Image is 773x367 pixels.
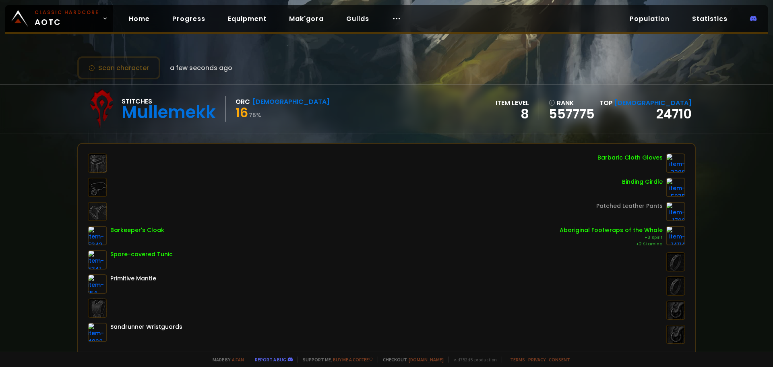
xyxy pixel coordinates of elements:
[170,63,232,73] span: a few seconds ago
[77,56,160,79] button: Scan character
[110,250,173,259] div: Spore-covered Tunic
[666,226,685,245] img: item-14114
[378,357,444,363] span: Checkout
[122,96,216,106] div: Stitches
[110,274,156,283] div: Primitive Mantle
[496,98,529,108] div: item level
[333,357,373,363] a: Buy me a coffee
[88,274,107,294] img: item-154
[35,9,99,16] small: Classic Hardcore
[599,98,692,108] div: Top
[232,357,244,363] a: a fan
[110,226,164,234] div: Barkeeper's Cloak
[298,357,373,363] span: Support me,
[221,10,273,27] a: Equipment
[623,10,676,27] a: Population
[656,105,692,123] a: 24710
[528,357,546,363] a: Privacy
[449,357,497,363] span: v. d752d5 - production
[549,108,595,120] a: 557775
[88,226,107,245] img: item-5343
[122,106,216,118] div: Mullemekk
[283,10,330,27] a: Mak'gora
[666,153,685,173] img: item-3308
[166,10,212,27] a: Progress
[88,250,107,270] img: item-5341
[208,357,244,363] span: Made by
[5,5,113,32] a: Classic HardcoreAOTC
[252,97,330,107] div: [DEMOGRAPHIC_DATA]
[236,104,248,122] span: 16
[496,108,529,120] div: 8
[88,323,107,342] img: item-4928
[409,357,444,363] a: [DOMAIN_NAME]
[666,202,685,221] img: item-1792
[249,111,261,119] small: 75 %
[560,226,663,234] div: Aboriginal Footwraps of the Whale
[340,10,376,27] a: Guilds
[110,323,182,331] div: Sandrunner Wristguards
[560,241,663,247] div: +2 Stamina
[236,97,250,107] div: Orc
[549,357,570,363] a: Consent
[35,9,99,28] span: AOTC
[560,234,663,241] div: +3 Spirit
[597,153,663,162] div: Barbaric Cloth Gloves
[596,202,663,210] div: Patched Leather Pants
[122,10,156,27] a: Home
[622,178,663,186] div: Binding Girdle
[686,10,734,27] a: Statistics
[549,98,595,108] div: rank
[614,98,692,108] span: [DEMOGRAPHIC_DATA]
[666,178,685,197] img: item-5275
[510,357,525,363] a: Terms
[255,357,286,363] a: Report a bug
